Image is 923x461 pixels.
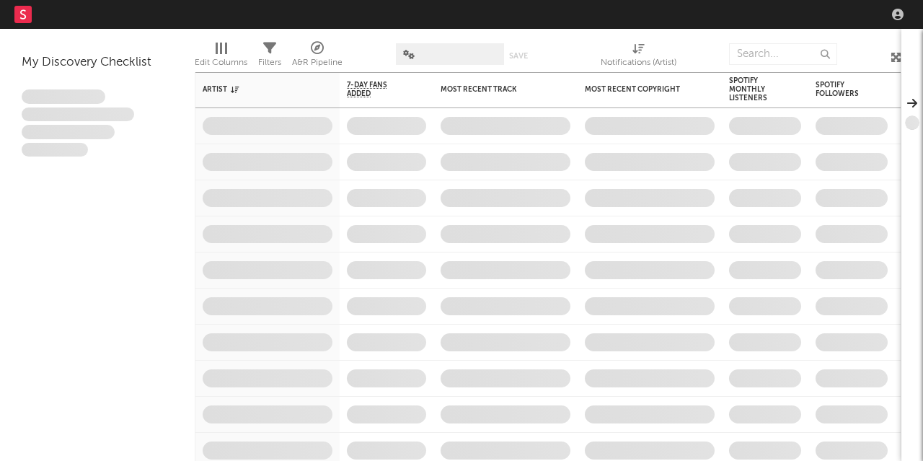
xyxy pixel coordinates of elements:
[195,36,247,78] div: Edit Columns
[347,81,405,98] span: 7-Day Fans Added
[22,143,88,157] span: Aliquam viverra
[258,36,281,78] div: Filters
[203,85,311,94] div: Artist
[22,54,173,71] div: My Discovery Checklist
[729,76,780,102] div: Spotify Monthly Listeners
[441,85,549,94] div: Most Recent Track
[601,36,676,78] div: Notifications (Artist)
[22,107,134,122] span: Integer aliquet in purus et
[585,85,693,94] div: Most Recent Copyright
[22,89,105,104] span: Lorem ipsum dolor
[195,54,247,71] div: Edit Columns
[292,54,343,71] div: A&R Pipeline
[22,125,115,139] span: Praesent ac interdum
[258,54,281,71] div: Filters
[601,54,676,71] div: Notifications (Artist)
[729,43,837,65] input: Search...
[816,81,866,98] div: Spotify Followers
[509,52,528,60] button: Save
[292,36,343,78] div: A&R Pipeline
